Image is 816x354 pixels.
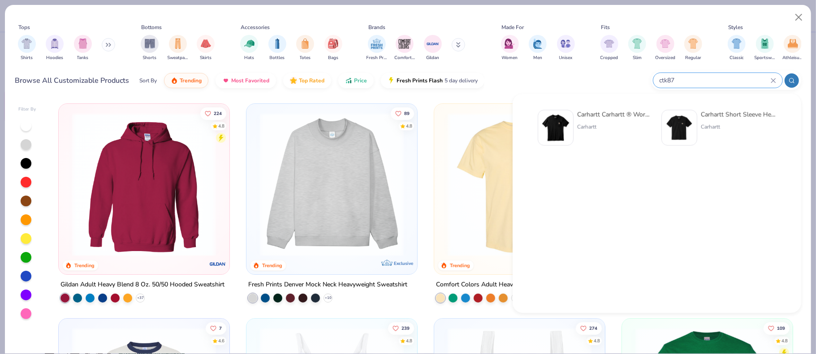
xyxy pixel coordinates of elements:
[197,35,215,61] button: filter button
[790,9,807,26] button: Close
[502,55,518,61] span: Women
[180,77,202,84] span: Trending
[408,113,561,256] img: a90f7c54-8796-4cb2-9d6e-4e9644cfe0fe
[404,111,409,115] span: 89
[426,37,440,51] img: Gildan Image
[755,35,775,61] button: filter button
[701,110,776,119] div: Carhartt Short Sleeve Henley T-Shirt
[142,23,162,31] div: Bottoms
[21,55,33,61] span: Shirts
[501,23,524,31] div: Made For
[244,38,255,49] img: Hats Image
[18,23,30,31] div: Tops
[684,35,702,61] button: filter button
[272,38,282,49] img: Bottles Image
[533,38,543,49] img: Men Image
[424,35,442,61] div: filter for Gildan
[632,38,642,49] img: Slim Image
[665,114,693,141] img: 52cddbbb-a402-4b8e-b018-5e16c26084cf
[577,123,652,131] div: Carhartt
[533,55,542,61] span: Men
[401,326,409,330] span: 239
[141,35,159,61] div: filter for Shorts
[398,37,411,51] img: Comfort Colors Image
[601,23,610,31] div: Fits
[46,35,64,61] div: filter for Hoodies
[324,295,331,301] span: + 10
[338,73,374,88] button: Price
[78,38,88,49] img: Tanks Image
[755,35,775,61] div: filter for Sportswear
[46,35,64,61] button: filter button
[299,77,324,84] span: Top Rated
[424,35,442,61] button: filter button
[367,55,387,61] span: Fresh Prints
[688,38,699,49] img: Regular Image
[200,55,212,61] span: Skirts
[283,73,331,88] button: Top Rated
[216,73,276,88] button: Most Favorited
[559,55,573,61] span: Unisex
[137,295,143,301] span: + 37
[15,75,130,86] div: Browse All Customizable Products
[575,322,601,334] button: Like
[659,75,771,85] input: Try "T-Shirt"
[394,35,415,61] button: filter button
[60,279,225,290] div: Gildan Adult Heavy Blend 8 Oz. 50/50 Hooded Sweatshirt
[268,35,286,61] button: filter button
[290,77,297,84] img: TopRated.gif
[755,55,775,61] span: Sportswear
[561,38,571,49] img: Unisex Image
[296,35,314,61] div: filter for Totes
[219,326,221,330] span: 7
[628,35,646,61] div: filter for Slim
[397,77,443,84] span: Fresh Prints Flash
[782,35,803,61] button: filter button
[732,38,742,49] img: Classic Image
[660,38,670,49] img: Oversized Image
[240,35,258,61] div: filter for Hats
[781,337,787,344] div: 4.8
[201,38,211,49] img: Skirts Image
[381,73,484,88] button: Fresh Prints Flash5 day delivery
[296,35,314,61] button: filter button
[50,38,60,49] img: Hoodies Image
[218,337,224,344] div: 4.6
[205,322,226,334] button: Like
[685,55,701,61] span: Regular
[213,111,221,115] span: 224
[222,77,229,84] img: most_fav.gif
[164,73,208,88] button: Trending
[394,260,413,266] span: Exclusive
[728,35,746,61] div: filter for Classic
[18,106,36,113] div: Filter By
[145,38,155,49] img: Shorts Image
[589,326,597,330] span: 274
[388,322,414,334] button: Like
[406,123,412,129] div: 4.8
[763,322,789,334] button: Like
[218,123,224,129] div: 4.8
[248,279,407,290] div: Fresh Prints Denver Mock Neck Heavyweight Sweatshirt
[370,37,384,51] img: Fresh Prints Image
[328,55,338,61] span: Bags
[730,55,744,61] span: Classic
[728,35,746,61] button: filter button
[22,38,32,49] img: Shirts Image
[200,107,226,119] button: Like
[231,77,269,84] span: Most Favorited
[139,77,157,85] div: Sort By
[18,35,36,61] button: filter button
[197,35,215,61] div: filter for Skirts
[18,35,36,61] div: filter for Shirts
[443,113,596,256] img: 029b8af0-80e6-406f-9fdc-fdf898547912
[501,35,519,61] div: filter for Women
[501,35,519,61] button: filter button
[74,35,92,61] button: filter button
[171,77,178,84] img: trending.gif
[367,35,387,61] button: filter button
[600,35,618,61] button: filter button
[655,35,675,61] div: filter for Oversized
[529,35,547,61] button: filter button
[542,114,570,141] img: d3053ce2-4455-418e-beab-88ef9f3cd698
